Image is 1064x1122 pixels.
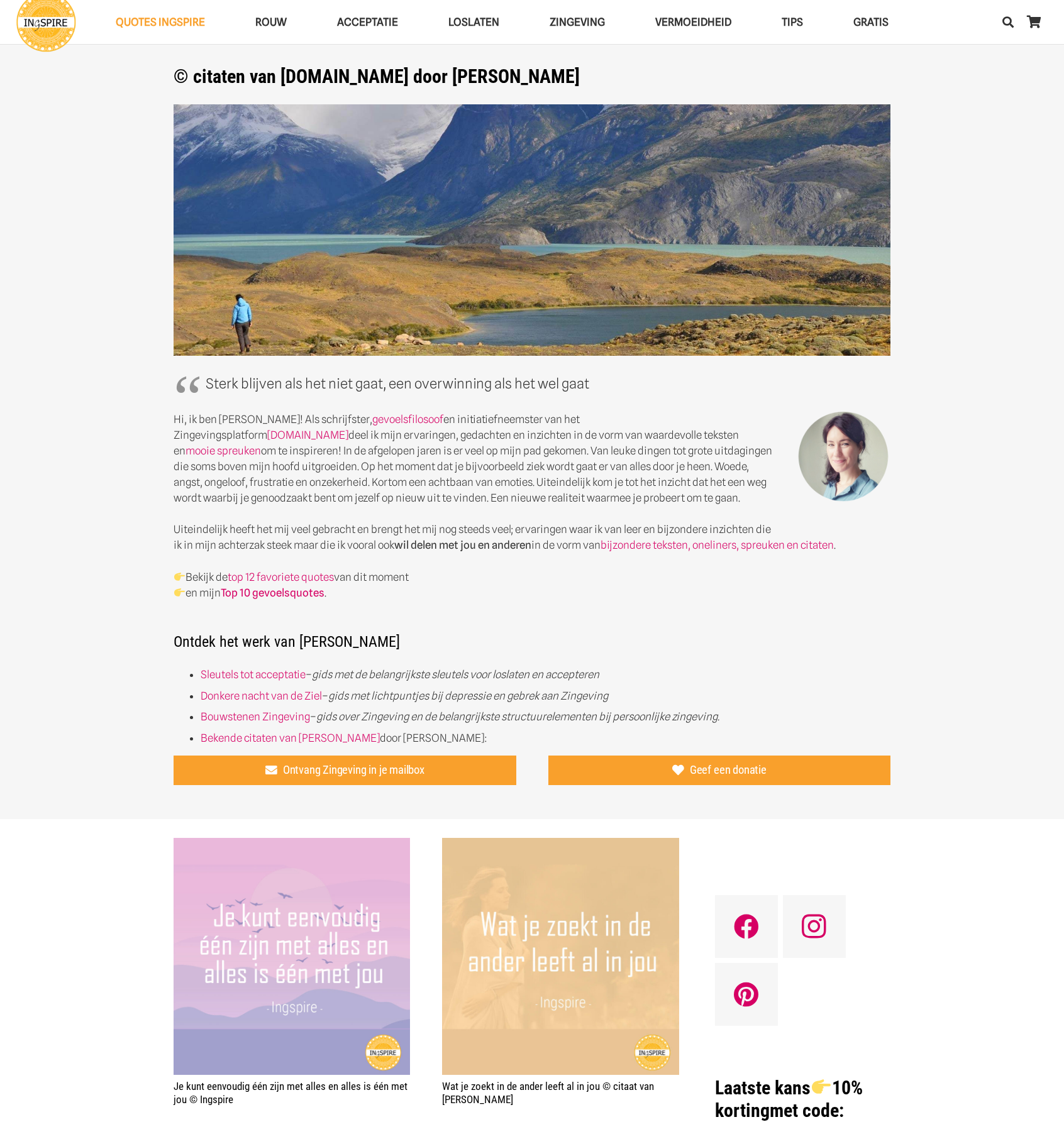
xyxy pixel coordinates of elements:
[174,569,890,601] p: Bekijk de van dit moment en mijn .
[394,539,531,551] b: wil delen met jou en anderen
[174,571,185,582] img: 👉
[442,1080,654,1105] a: Wat je zoekt in de ander leeft al in jou © citaat van [PERSON_NAME]
[174,412,890,506] p: Hi, ik ben [PERSON_NAME]! Als schrijfster, en initiatiefneemster van het Zingevingsplatform deel ...
[655,16,731,28] span: VERMOEIDHEID
[201,732,380,744] a: Bekende citaten van [PERSON_NAME]
[201,730,891,746] li: door [PERSON_NAME]:
[853,16,889,28] span: GRATIS
[174,617,890,651] h2: Ontdek het werk van [PERSON_NAME]
[316,710,719,723] em: gids over Zingeving en de belangrijkste structuurelementen bij persoonlijke zingeving.
[442,839,679,852] a: Wat je zoekt in de ander leeft al in jou © citaat van Ingspire
[201,668,306,681] a: Sleutels tot acceptatie
[630,6,756,38] a: VERMOEIDHEIDVERMOEIDHEID Menu
[116,16,205,28] span: QUOTES INGSPIRE
[174,587,185,598] img: 👉
[174,104,890,356] img: Spreuken en Levenslessen van Inge oprichtster van Ingspire het platform voor zingeving
[715,963,778,1026] a: Pinterest
[548,756,891,786] a: Geef een donatie
[448,16,499,28] span: Loslaten
[201,667,891,683] li: –
[228,571,334,583] a: top 12 favoriete quotes
[174,65,890,88] h1: © citaten van [DOMAIN_NAME] door [PERSON_NAME]
[186,444,261,457] a: mooie spreuken
[995,6,1021,38] a: Zoeken
[715,895,778,958] a: Facebook
[174,839,410,852] a: Je kunt eenvoudig één zijn met alles en alles is één met jou © Ingspire
[372,413,443,426] a: gevoelsfilosoof
[690,763,767,777] span: Geef een donatie
[337,16,398,28] span: Acceptatie
[201,690,322,702] a: Donkere nacht van de Ziel
[601,539,834,551] a: bijzondere teksten, oneliners, spreuken en citaten
[91,6,230,38] a: QUOTES INGSPIREQUOTES INGSPIRE Menu
[283,763,424,777] span: Ontvang Zingeving in je mailbox
[201,709,891,725] li: –
[201,688,891,704] li: –
[550,16,605,28] span: Zingeving
[206,372,858,396] p: Sterk blijven als het niet gaat, een overwinning als het wel gaat
[812,1077,831,1096] img: 👉
[328,690,608,702] em: gids met lichtpuntjes bij depressie en gebrek aan Zingeving
[312,668,599,681] em: gids met de belangrijkste sleutels voor loslaten en accepteren
[312,6,423,38] a: AcceptatieAcceptatie Menu
[783,895,846,958] a: Instagram
[255,16,287,28] span: ROUW
[201,710,310,723] a: Bouwstenen Zingeving
[796,412,890,506] img: Inge Geertzen - schrijfster Ingspire.nl, markteer en handmassage therapeut
[174,522,890,553] p: Uiteindelijk heeft het mij veel gebracht en brengt het mij nog steeds veel; ervaringen waar ik va...
[230,6,312,38] a: ROUWROUW Menu
[423,6,524,38] a: LoslatenLoslaten Menu
[267,429,348,441] a: [DOMAIN_NAME]
[174,1080,407,1105] a: Je kunt eenvoudig één zijn met alles en alles is één met jou © Ingspire
[756,6,828,38] a: TIPSTIPS Menu
[442,838,679,1074] img: Wat je zoekt in de ander leeft al in jou - citaat van Ingspire
[174,756,516,786] a: Ontvang Zingeving in je mailbox
[524,6,630,38] a: ZingevingZingeving Menu
[221,586,324,599] a: Top 10 gevoelsquotes
[782,16,803,28] span: TIPS
[828,6,914,38] a: GRATISGRATIS Menu
[715,1077,863,1121] strong: Laatste kans 10% korting
[174,838,410,1074] img: Je kunt eenvoudig 1 zijn met alles en alles is 1 met jou - citaat van Inge Geertzen op het zingev...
